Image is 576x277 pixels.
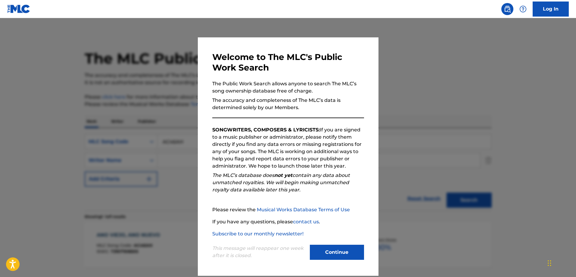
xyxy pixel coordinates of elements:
[310,245,364,260] button: Continue
[504,5,511,13] img: search
[212,97,364,111] p: The accuracy and completeness of The MLC’s data is determined solely by our Members.
[212,218,364,225] p: If you have any questions, please .
[519,5,527,13] img: help
[257,207,350,212] a: Musical Works Database Terms of Use
[212,126,364,170] p: If you are signed to a music publisher or administrator, please notify them directly if you find ...
[548,254,551,272] div: Drag
[274,172,292,178] strong: not yet
[212,172,350,193] em: The MLC’s database does contain any data about unmatched royalties. We will begin making unmatche...
[212,245,306,259] p: This message will reappear one week after it is closed.
[212,80,364,95] p: The Public Work Search allows anyone to search The MLC’s song ownership database free of charge.
[212,127,320,133] strong: SONGWRITERS, COMPOSERS & LYRICISTS:
[212,231,304,237] a: Subscribe to our monthly newsletter!
[501,3,513,15] a: Public Search
[293,219,319,225] a: contact us
[212,52,364,73] h3: Welcome to The MLC's Public Work Search
[533,2,569,17] a: Log In
[517,3,529,15] div: Help
[212,206,364,213] p: Please review the
[546,248,576,277] iframe: Chat Widget
[7,5,30,13] img: MLC Logo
